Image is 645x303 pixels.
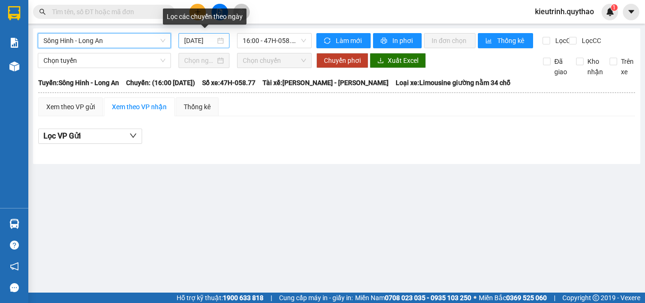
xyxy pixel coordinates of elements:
[233,4,250,20] button: aim
[385,294,471,302] strong: 0708 023 035 - 0935 103 250
[9,61,19,71] img: warehouse-icon
[46,102,95,112] div: Xem theo VP gửi
[479,293,547,303] span: Miền Bắc
[8,42,74,55] div: 0947242457
[43,53,165,68] span: Chọn tuyến
[478,33,533,48] button: bar-chartThống kê
[606,8,614,16] img: icon-new-feature
[506,294,547,302] strong: 0369 525 060
[8,6,20,20] img: logo-vxr
[43,34,165,48] span: Sông Hinh - Long An
[39,9,46,15] span: search
[370,53,426,68] button: downloadXuất Excel
[336,35,363,46] span: Làm mới
[10,262,19,271] span: notification
[584,56,607,77] span: Kho nhận
[263,78,389,88] span: Tài xế: [PERSON_NAME] - [PERSON_NAME]
[126,78,195,88] span: Chuyến: (16:00 [DATE])
[202,78,255,88] span: Số xe: 47H-058.77
[7,61,76,72] div: 80.000
[271,293,272,303] span: |
[7,62,22,72] span: CR :
[184,35,215,46] input: 14/08/2025
[10,241,19,250] span: question-circle
[392,35,414,46] span: In phơi
[243,53,306,68] span: Chọn chuyến
[163,9,246,25] div: Lọc các chuyến theo ngày
[8,8,74,42] div: Văn Phòng Buôn Ma Thuột
[38,129,142,144] button: Lọc VP Gửi
[593,294,599,301] span: copyright
[527,6,602,17] span: kieutrinh.quythao
[177,293,263,303] span: Hỗ trợ kỹ thuật:
[316,33,371,48] button: syncLàm mới
[129,132,137,139] span: down
[578,35,603,46] span: Lọc CC
[112,102,167,112] div: Xem theo VP nhận
[627,8,636,16] span: caret-down
[243,34,306,48] span: 16:00 - 47H-058.77
[189,4,206,20] button: plus
[8,9,23,19] span: Gửi:
[184,55,215,66] input: Chọn ngày
[81,9,103,19] span: Nhận:
[617,56,637,77] span: Trên xe
[424,33,475,48] button: In đơn chọn
[623,4,639,20] button: caret-down
[612,4,616,11] span: 1
[279,293,353,303] span: Cung cấp máy in - giấy in:
[474,296,476,300] span: ⚪️
[497,35,526,46] span: Thống kê
[554,293,555,303] span: |
[38,79,119,87] b: Tuyến: Sông Hinh - Long An
[223,294,263,302] strong: 1900 633 818
[9,219,19,229] img: warehouse-icon
[396,78,510,88] span: Loại xe: Limousine giường nằm 34 chỗ
[10,283,19,292] span: message
[552,35,576,46] span: Lọc CR
[184,102,211,112] div: Thống kê
[381,37,389,45] span: printer
[324,37,332,45] span: sync
[316,53,368,68] button: Chuyển phơi
[9,38,19,48] img: solution-icon
[81,31,147,44] div: 0907855956
[212,4,228,20] button: file-add
[373,33,422,48] button: printerIn phơi
[485,37,493,45] span: bar-chart
[551,56,571,77] span: Đã giao
[355,293,471,303] span: Miền Nam
[43,130,81,142] span: Lọc VP Gửi
[52,7,163,17] input: Tìm tên, số ĐT hoặc mã đơn
[611,4,618,11] sup: 1
[81,8,147,31] div: Bến xe Miền Đông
